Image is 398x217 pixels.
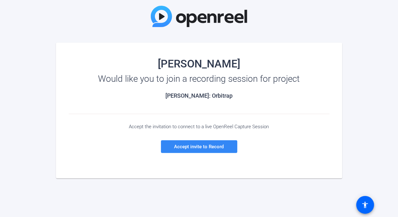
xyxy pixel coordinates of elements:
[69,92,330,99] h2: [PERSON_NAME]: Orbitrap
[174,144,224,150] span: Accept invite to Record
[69,124,330,129] div: Accept the invitation to connect to a live OpenReel Capture Session
[69,59,330,69] div: [PERSON_NAME]
[69,74,330,84] div: Would like you to join a recording session for project
[151,6,248,27] img: OpenReel Logo
[161,140,237,153] a: Accept invite to Record
[361,201,369,209] mat-icon: accessibility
